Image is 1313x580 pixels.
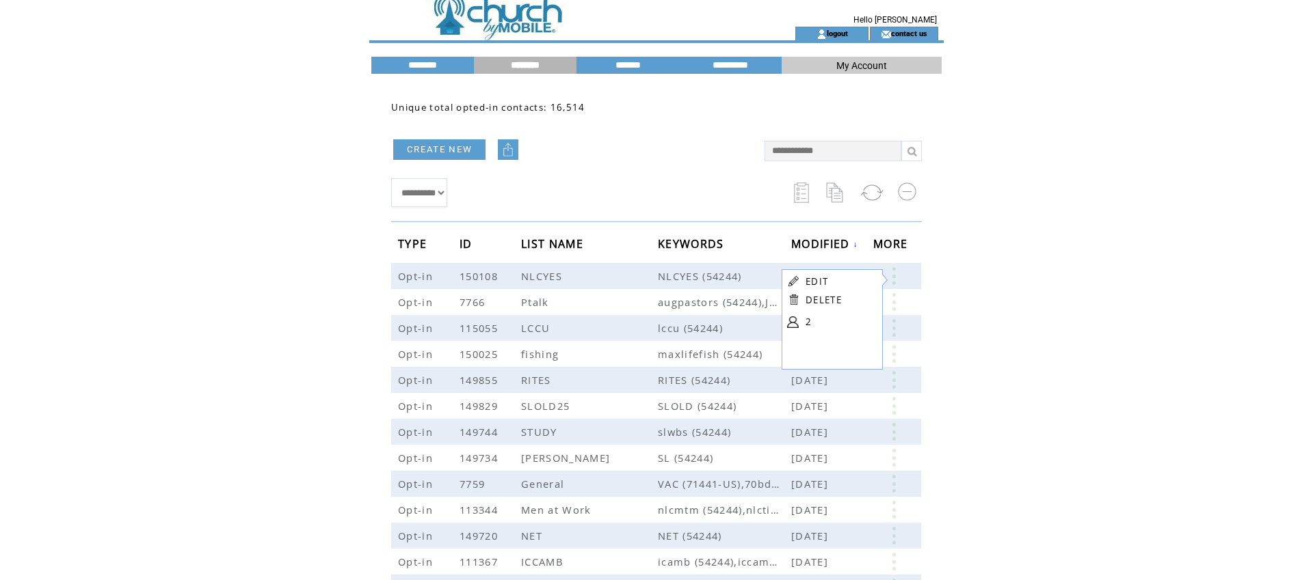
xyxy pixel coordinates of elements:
a: DELETE [806,294,842,306]
span: Opt-in [398,425,436,439]
a: logout [827,29,848,38]
a: EDIT [806,275,828,288]
span: STUDY [521,425,561,439]
span: [DATE] [791,399,832,413]
span: NLCYES [521,269,566,283]
span: 150025 [460,347,501,361]
span: [PERSON_NAME] [521,451,613,465]
span: NET (54244) [658,529,791,542]
span: VAC (71441-US),70bday (71441-US),ahlive (54244),APRFE (54244),b2sbsalon (54244),CMC23 (54244),him... [658,477,791,491]
span: 149855 [460,373,501,387]
span: SLOLD25 [521,399,573,413]
span: 7766 [460,295,488,309]
span: General [521,477,568,491]
span: ICCAMB [521,555,566,568]
span: Opt-in [398,269,436,283]
span: Ptalk [521,295,553,309]
span: 115055 [460,321,501,335]
span: [DATE] [791,425,832,439]
span: RITES [521,373,555,387]
span: [DATE] [791,529,832,542]
a: LIST NAME [521,239,587,247]
span: Opt-in [398,295,436,309]
a: CREATE NEW [393,139,486,160]
span: 7759 [460,477,488,491]
a: TYPE [398,239,430,247]
span: Opt-in [398,529,436,542]
span: 150108 [460,269,501,283]
span: [DATE] [791,451,832,465]
span: SLOLD (54244) [658,399,791,413]
img: account_icon.gif [817,29,827,40]
span: KEYWORDS [658,233,728,258]
span: Men at Work [521,503,595,516]
span: MODIFIED [791,233,853,258]
span: Unique total opted-in contacts: 16,514 [391,101,585,113]
span: Opt-in [398,477,436,491]
span: [DATE] [791,503,832,516]
a: contact us [891,29,927,38]
span: lccu (54244) [658,321,791,335]
span: [DATE] [791,477,832,491]
span: Hello [PERSON_NAME] [853,15,937,25]
span: nlcmtm (54244),nlctim (54244) [658,503,791,516]
span: My Account [836,60,887,71]
span: [DATE] [791,555,832,568]
span: LCCU [521,321,553,335]
span: Opt-in [398,451,436,465]
span: LIST NAME [521,233,587,258]
span: Opt-in [398,373,436,387]
span: MORE [873,233,911,258]
span: Opt-in [398,399,436,413]
span: Opt-in [398,347,436,361]
span: 149734 [460,451,501,465]
span: NLCYES (54244) [658,269,791,283]
img: contact_us_icon.gif [881,29,891,40]
span: 111367 [460,555,501,568]
span: 149829 [460,399,501,413]
span: 149744 [460,425,501,439]
span: ID [460,233,476,258]
span: augpastors (54244),JULPA (54244),powertalk (54244),Ptalk (71441-US),SCP (54244) [658,295,791,309]
span: 149720 [460,529,501,542]
span: maxlifefish (54244) [658,347,791,361]
span: SL (54244) [658,451,791,465]
a: 2 [806,312,874,332]
a: MODIFIED↓ [791,240,858,248]
a: ID [460,239,476,247]
img: upload.png [501,143,515,156]
span: fishing [521,347,562,361]
span: Opt-in [398,321,436,335]
span: icamb (54244),iccamb (54244),SLAMB (54244) [658,555,791,568]
a: KEYWORDS [658,239,728,247]
span: slwbs (54244) [658,425,791,439]
span: NET [521,529,546,542]
span: Opt-in [398,503,436,516]
span: RITES (54244) [658,373,791,387]
span: TYPE [398,233,430,258]
span: 113344 [460,503,501,516]
span: Opt-in [398,555,436,568]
